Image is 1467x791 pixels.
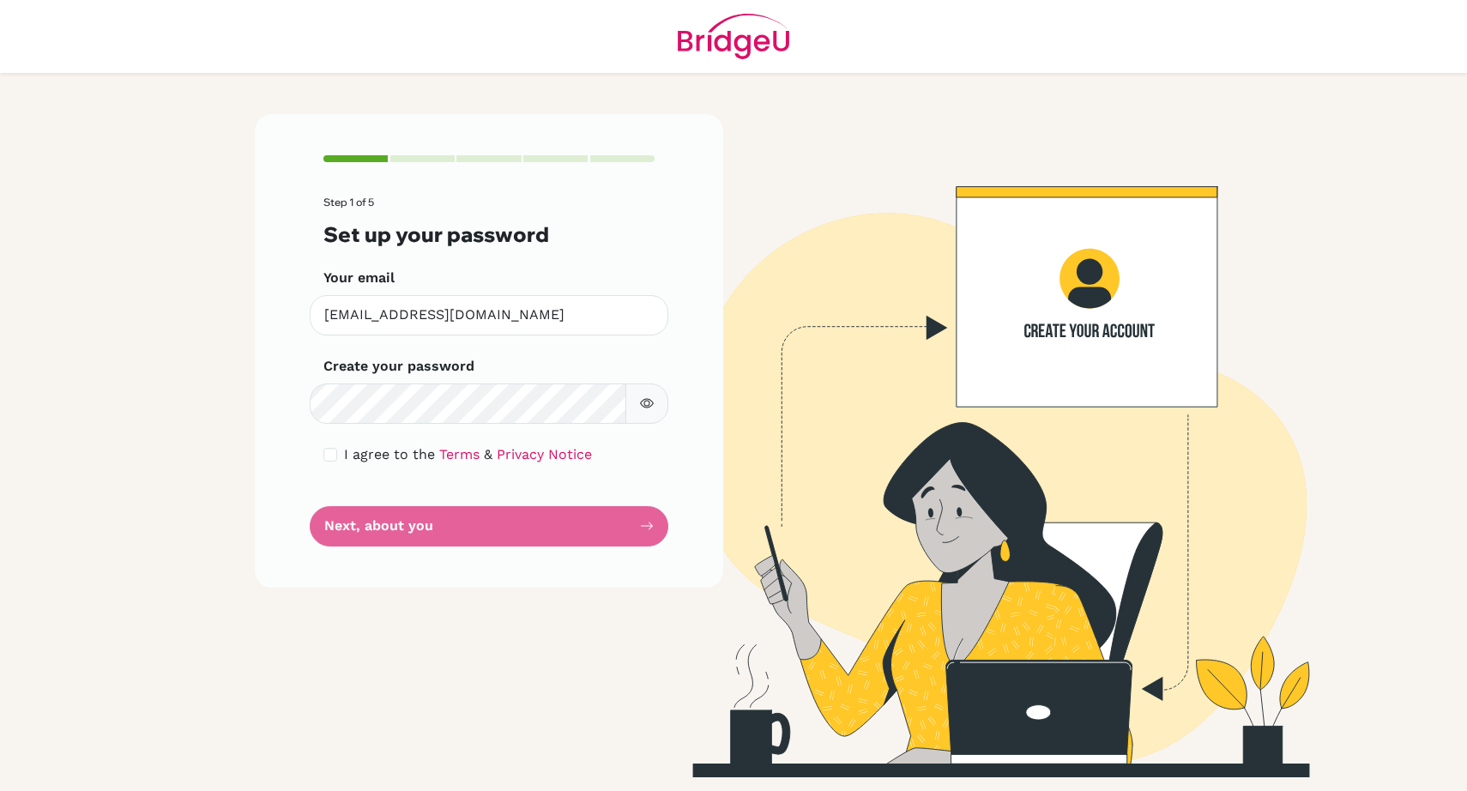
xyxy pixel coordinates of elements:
[484,446,492,462] span: &
[323,268,395,288] label: Your email
[323,196,374,208] span: Step 1 of 5
[439,446,480,462] a: Terms
[310,295,668,335] input: Insert your email*
[497,446,592,462] a: Privacy Notice
[323,356,474,377] label: Create your password
[489,114,1467,777] img: Create your account
[323,222,655,247] h3: Set up your password
[344,446,435,462] span: I agree to the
